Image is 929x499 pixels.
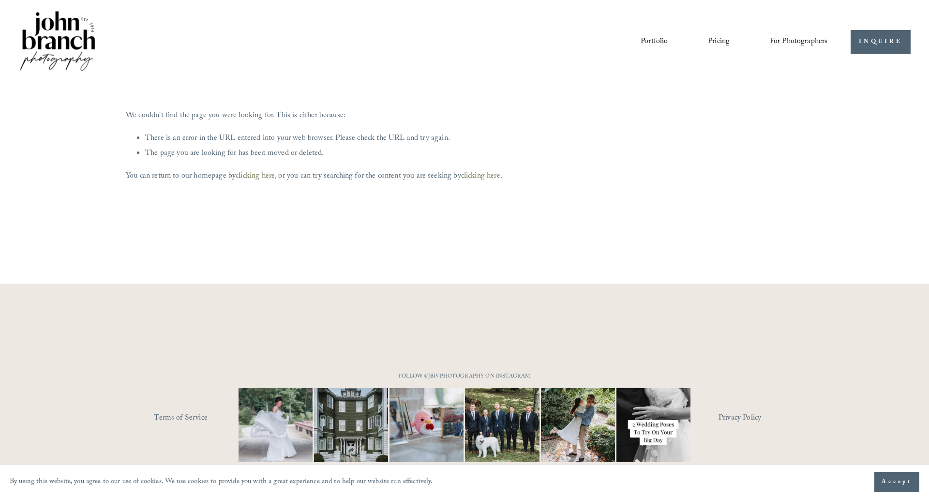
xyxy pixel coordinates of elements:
[220,388,331,462] img: Not every photo needs to be perfectly still, sometimes the best ones are the ones that feel like ...
[380,372,549,382] p: FOLLOW @JBIVPHOTOGRAPHY ON INSTAGRAM
[145,146,803,161] li: The page you are looking for has been moved or deleted.
[598,388,709,462] img: Let&rsquo;s talk about poses for your wedding day! It doesn&rsquo;t have to be complicated, somet...
[145,131,803,146] li: There is an error in the URL entered into your web browser. Please check the URL and try again.
[641,34,668,50] a: Portfolio
[461,170,500,183] a: clicking here
[719,411,803,426] a: Privacy Policy
[874,472,919,492] button: Accept
[541,376,615,475] img: It&rsquo;s that time of year where weddings and engagements pick up and I get the joy of capturin...
[10,475,433,489] p: By using this website, you agree to our use of cookies. We use cookies to provide you with a grea...
[126,90,803,123] p: We couldn't find the page you were looking for. This is either because:
[770,34,828,49] span: For Photographers
[126,169,803,184] p: You can return to our homepage by , or you can try searching for the content you are seeking by .
[303,388,399,462] img: Wideshots aren't just &quot;nice to have,&quot; they're a wedding day essential! 🙌 #Wideshotwedne...
[882,477,912,487] span: Accept
[371,388,482,462] img: This has got to be one of the cutest detail shots I've ever taken for a wedding! 📷 @thewoobles #I...
[18,9,97,75] img: John Branch IV Photography
[154,411,267,426] a: Terms of Service
[447,388,558,462] img: Happy #InternationalDogDay to all the pups who have made wedding days, engagement sessions, and p...
[770,34,828,50] a: folder dropdown
[236,170,275,183] a: clicking here
[851,30,910,54] a: INQUIRE
[708,34,730,50] a: Pricing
